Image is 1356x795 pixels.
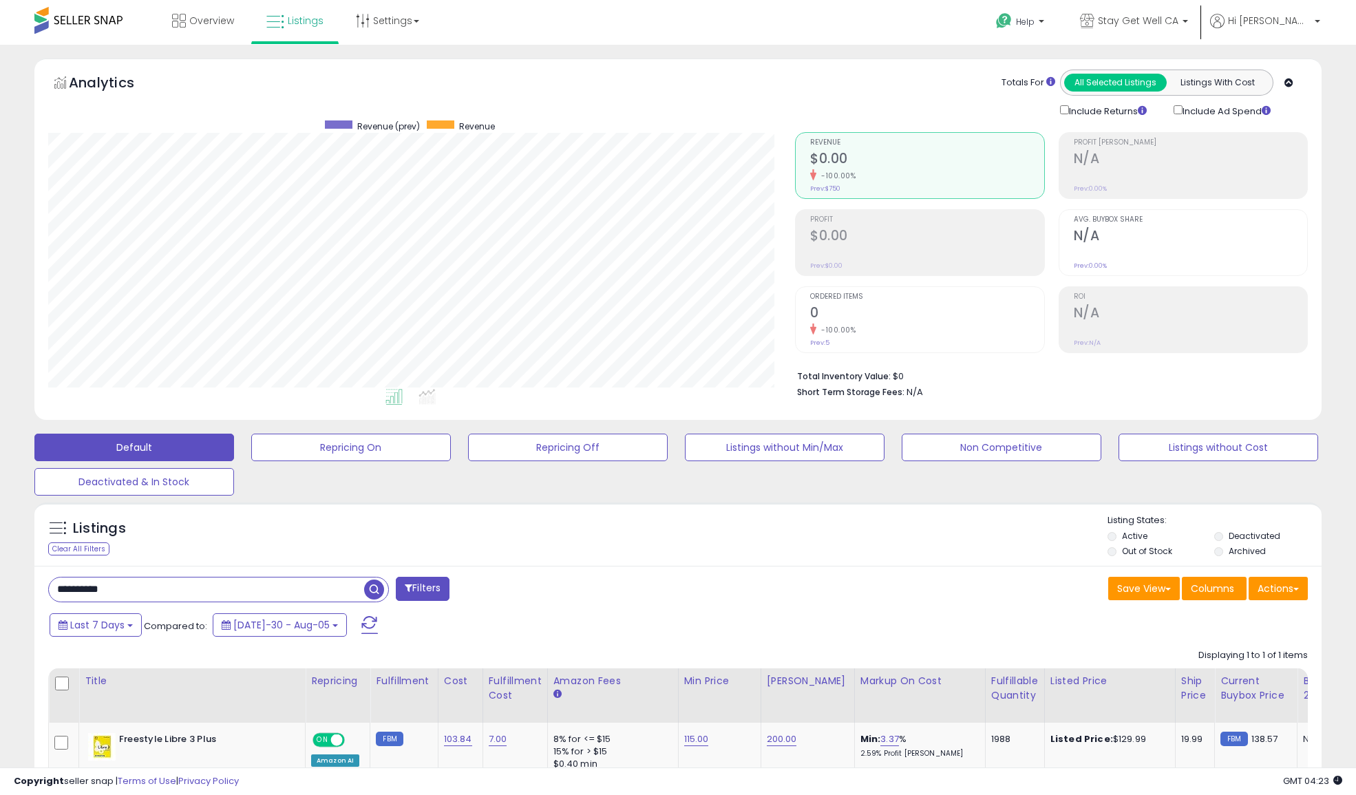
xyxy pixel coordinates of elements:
[1002,76,1055,89] div: Totals For
[991,674,1039,703] div: Fulfillable Quantity
[1163,103,1293,118] div: Include Ad Spend
[118,774,176,787] a: Terms of Use
[396,577,449,601] button: Filters
[810,184,840,193] small: Prev: $750
[553,745,668,758] div: 15% for > $15
[860,674,979,688] div: Markup on Cost
[797,370,891,382] b: Total Inventory Value:
[767,674,849,688] div: [PERSON_NAME]
[444,674,477,688] div: Cost
[991,733,1034,745] div: 1988
[1016,16,1035,28] span: Help
[1119,434,1318,461] button: Listings without Cost
[311,674,364,688] div: Repricing
[1181,733,1204,745] div: 19.99
[1122,530,1147,542] label: Active
[14,775,239,788] div: seller snap | |
[288,14,324,28] span: Listings
[553,688,562,701] small: Amazon Fees.
[1050,674,1169,688] div: Listed Price
[685,434,884,461] button: Listings without Min/Max
[1220,732,1247,746] small: FBM
[1050,103,1163,118] div: Include Returns
[1074,228,1308,246] h2: N/A
[444,732,472,746] a: 103.84
[1229,530,1280,542] label: Deactivated
[1064,74,1167,92] button: All Selected Listings
[810,151,1044,169] h2: $0.00
[251,434,451,461] button: Repricing On
[178,774,239,787] a: Privacy Policy
[1074,305,1308,324] h2: N/A
[70,618,125,632] span: Last 7 Days
[1166,74,1269,92] button: Listings With Cost
[1181,674,1209,703] div: Ship Price
[553,674,672,688] div: Amazon Fees
[1074,293,1308,301] span: ROI
[1198,649,1308,662] div: Displaying 1 to 1 of 1 items
[884,765,907,778] a: 72.70
[1074,139,1308,147] span: Profit [PERSON_NAME]
[1050,732,1113,745] b: Listed Price:
[1191,582,1234,595] span: Columns
[810,262,843,270] small: Prev: $0.00
[797,367,1297,383] li: $0
[213,613,347,637] button: [DATE]-30 - Aug-05
[69,73,161,96] h5: Analytics
[810,339,829,347] small: Prev: 5
[797,386,904,398] b: Short Term Storage Fees:
[343,734,365,746] span: OFF
[810,305,1044,324] h2: 0
[1251,732,1278,745] span: 138.57
[376,674,432,688] div: Fulfillment
[1074,184,1107,193] small: Prev: 0.00%
[860,749,975,759] p: 2.59% Profit [PERSON_NAME]
[810,216,1044,224] span: Profit
[816,325,856,335] small: -100.00%
[489,674,542,703] div: Fulfillment Cost
[311,754,359,767] div: Amazon AI
[1108,514,1322,527] p: Listing States:
[1074,216,1308,224] span: Avg. Buybox Share
[376,732,403,746] small: FBM
[1303,674,1353,703] div: BB Share 24h.
[1303,733,1348,745] div: N/A
[14,774,64,787] strong: Copyright
[1220,674,1291,703] div: Current Buybox Price
[233,618,330,632] span: [DATE]-30 - Aug-05
[854,668,985,723] th: The percentage added to the cost of goods (COGS) that forms the calculator for Min & Max prices.
[34,434,234,461] button: Default
[816,171,856,181] small: -100.00%
[73,519,126,538] h5: Listings
[810,139,1044,147] span: Revenue
[50,613,142,637] button: Last 7 Days
[144,619,207,633] span: Compared to:
[907,385,923,399] span: N/A
[1074,151,1308,169] h2: N/A
[684,732,709,746] a: 115.00
[1108,577,1180,600] button: Save View
[489,732,507,746] a: 7.00
[1122,545,1172,557] label: Out of Stock
[314,734,331,746] span: ON
[1210,14,1320,45] a: Hi [PERSON_NAME]
[553,758,668,770] div: $0.40 min
[553,733,668,745] div: 8% for <= $15
[995,12,1013,30] i: Get Help
[119,733,286,750] b: Freestyle Libre 3 Plus
[684,674,755,688] div: Min Price
[860,733,975,759] div: %
[459,120,495,132] span: Revenue
[880,732,899,746] a: 3.37
[902,434,1101,461] button: Non Competitive
[1098,14,1178,28] span: Stay Get Well CA
[189,14,234,28] span: Overview
[860,765,975,791] div: %
[860,732,881,745] b: Min:
[767,732,797,746] a: 200.00
[85,674,299,688] div: Title
[34,468,234,496] button: Deactivated & In Stock
[468,434,668,461] button: Repricing Off
[1074,262,1107,270] small: Prev: 0.00%
[357,120,420,132] span: Revenue (prev)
